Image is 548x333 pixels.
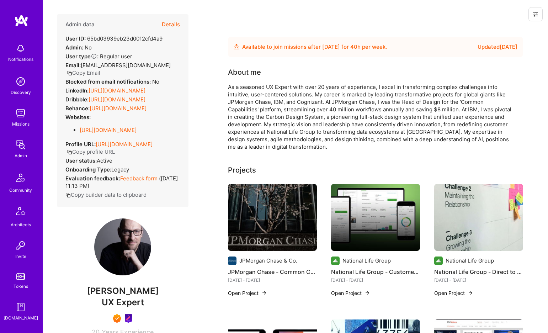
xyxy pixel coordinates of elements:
[162,14,180,35] button: Details
[12,169,29,186] img: Community
[65,44,83,51] strong: Admin:
[65,62,81,69] strong: Email:
[67,149,72,155] i: icon Copy
[65,78,152,85] strong: Blocked from email notifications:
[14,282,28,290] div: Tokens
[14,300,28,314] img: guide book
[365,290,370,296] img: arrow-right
[11,221,31,228] div: Architects
[331,267,420,276] h4: National Life Group - Customer Service Portal
[331,276,420,284] div: [DATE] - [DATE]
[120,175,158,182] a: Feedback form
[12,204,29,221] img: Architects
[65,105,90,112] strong: Behance:
[228,83,512,150] div: As a seasoned UX Expert with over 20 years of experience, I excel in transforming complex challen...
[65,21,95,28] h4: Admin data
[350,43,357,50] span: 40
[14,238,28,253] img: Invite
[434,267,523,276] h4: National Life Group - Direct to Customer CX Strategy
[14,14,28,27] img: logo
[228,289,267,297] button: Open Project
[89,87,145,94] a: [URL][DOMAIN_NAME]
[97,157,112,164] span: Active
[228,165,256,175] div: Projects
[57,286,188,296] span: [PERSON_NAME]
[434,276,523,284] div: [DATE] - [DATE]
[434,257,443,265] img: Company logo
[239,257,297,264] div: JPMorgan Chase & Co.
[261,290,267,296] img: arrow-right
[96,141,153,148] a: [URL][DOMAIN_NAME]
[14,41,28,55] img: bell
[9,186,32,194] div: Community
[65,87,89,94] strong: LinkedIn:
[65,192,71,198] i: icon Copy
[111,166,129,173] span: legacy
[65,53,99,60] strong: User type :
[242,43,387,51] div: Available to join missions after [DATE] for h per week .
[89,96,145,103] a: [URL][DOMAIN_NAME]
[228,184,317,251] img: JPMorgan Chase - Common Capabilities
[16,273,25,280] img: tokens
[102,297,144,307] span: UX Expert
[14,138,28,152] img: admin teamwork
[15,152,27,159] div: Admin
[67,69,100,76] button: Copy Email
[65,166,111,173] strong: Onboarding Type:
[331,289,370,297] button: Open Project
[65,175,120,182] strong: Evaluation feedback:
[124,314,133,323] img: Product Design Guild
[65,78,159,85] div: No
[14,74,28,89] img: discovery
[11,89,31,96] div: Discovery
[65,44,92,51] div: No
[80,127,137,133] a: [URL][DOMAIN_NAME]
[65,114,91,121] strong: Websites:
[478,43,517,51] div: Updated [DATE]
[65,35,86,42] strong: User ID:
[15,253,26,260] div: Invite
[228,276,317,284] div: [DATE] - [DATE]
[113,314,121,323] img: Exceptional A.Teamer
[65,175,180,190] div: ( [DATE] 11:13 PM )
[446,257,494,264] div: National Life Group
[81,62,171,69] span: [EMAIL_ADDRESS][DOMAIN_NAME]
[228,67,261,78] div: About me
[4,314,38,322] div: [DOMAIN_NAME]
[234,44,239,49] img: Availability
[91,53,97,59] i: Help
[65,35,163,42] div: 65bd03939eb23d0012cfd4a9
[434,289,473,297] button: Open Project
[65,96,89,103] strong: Dribbble:
[331,257,340,265] img: Company logo
[228,257,236,265] img: Company logo
[14,106,28,120] img: teamwork
[65,191,147,199] button: Copy builder data to clipboard
[65,157,97,164] strong: User status:
[228,267,317,276] h4: JPMorgan Chase - Common Capabilities
[65,53,132,60] div: Regular user
[67,70,72,76] i: icon Copy
[8,55,33,63] div: Notifications
[12,120,30,128] div: Missions
[342,257,391,264] div: National Life Group
[94,218,151,275] img: User Avatar
[331,184,420,251] img: National Life Group - Customer Service Portal
[67,148,115,155] button: Copy profile URL
[434,184,523,251] img: National Life Group - Direct to Customer CX Strategy
[468,290,473,296] img: arrow-right
[65,141,96,148] strong: Profile URL:
[90,105,147,112] a: [URL][DOMAIN_NAME]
